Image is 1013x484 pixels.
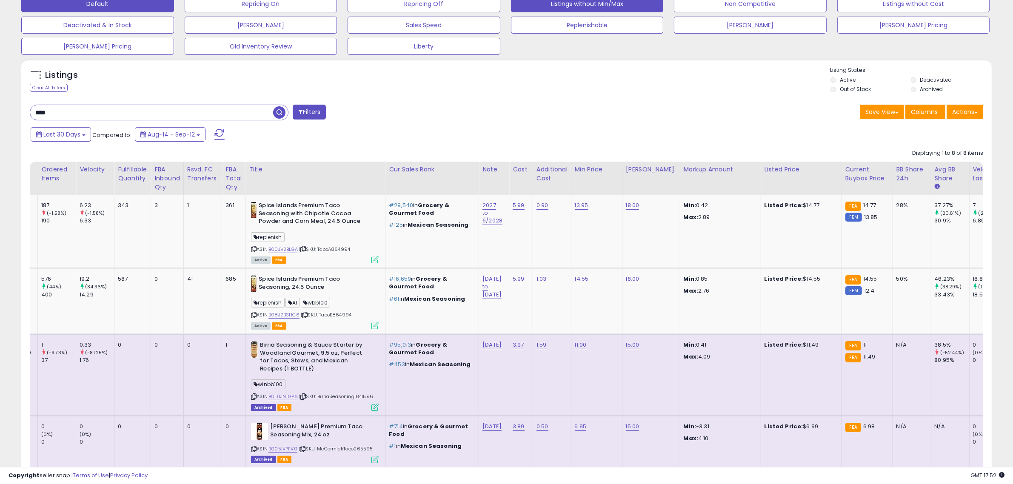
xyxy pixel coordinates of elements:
div: $11.49 [765,341,835,349]
p: 0.85 [684,275,754,283]
p: in [389,221,472,229]
div: 37.27% [935,202,969,209]
strong: Copyright [9,471,40,479]
span: 13.85 [864,213,878,221]
b: Listed Price: [765,275,803,283]
div: 41 [187,275,216,283]
p: 4.10 [684,435,754,442]
button: [PERSON_NAME] Pricing [837,17,990,34]
span: Mexican Seasoning [410,360,471,368]
p: 4.09 [684,353,754,361]
span: 14.55 [863,275,877,283]
small: Avg BB Share. [935,183,940,191]
a: 0.90 [536,201,548,210]
div: 0 [154,423,177,430]
span: 2025-10-13 17:52 GMT [970,471,1004,479]
span: FBA [272,322,286,330]
div: Markup Amount [684,165,757,174]
a: 14.55 [575,275,589,283]
a: 2027 to 6/2028 [482,201,502,225]
div: 0 [41,423,76,430]
a: 15.00 [626,341,639,349]
a: Privacy Policy [110,471,148,479]
span: | SKU: TacoB864994 [301,311,351,318]
div: 0 [80,423,114,430]
div: Rsvd. FC Transfers [187,165,219,183]
button: Save View [860,105,904,119]
div: 19.2 [80,275,114,283]
div: 0 [187,341,216,349]
small: (38.29%) [940,283,962,290]
span: #61 [389,295,399,303]
span: | SKU: TacoA864994 [299,246,350,253]
small: FBA [845,423,861,432]
label: Deactivated [920,76,952,83]
a: [DATE] [482,422,502,431]
div: 0.33 [80,341,114,349]
div: Velocity [80,165,111,174]
small: (-1.58%) [85,210,105,216]
img: 41E8fYr-QBL._SL40_.jpg [251,423,268,440]
span: Mexican Seasoning [408,221,469,229]
div: [PERSON_NAME] [626,165,676,174]
p: 2.76 [684,287,754,295]
button: [PERSON_NAME] [674,17,827,34]
div: 33.43% [935,291,969,299]
small: (-52.44%) [940,349,964,356]
div: N/A [896,341,925,349]
strong: Min: [684,341,696,349]
span: Grocery & Gourmet Food [389,341,447,356]
div: Ordered Items [41,165,72,183]
div: 0 [973,341,1007,349]
strong: Min: [684,275,696,283]
div: ASIN: [251,423,379,462]
span: Columns [911,108,938,116]
p: in [389,361,472,368]
span: | SKU: BirriaSeasoning1841596 [299,393,373,400]
div: 6.33 [80,217,114,225]
div: 3 [154,202,177,209]
h5: Listings [45,69,78,81]
span: | SKU: McCormickTaco265595 [299,445,373,452]
button: Replenishable [511,17,664,34]
span: #95,013 [389,341,411,349]
span: #29,540 [389,201,413,209]
span: #125 [389,221,403,229]
div: Additional Cost [536,165,568,183]
div: 28% [896,202,925,209]
div: Min Price [575,165,619,174]
small: FBM [845,213,862,222]
button: Columns [905,105,945,119]
a: Terms of Use [73,471,109,479]
div: Cost [513,165,529,174]
div: 0 [41,438,76,446]
img: 31IGWNqzIuL._SL40_.jpg [251,341,258,358]
div: FBA inbound Qty [154,165,180,192]
span: Grocery & Gourmet Food [389,201,449,217]
div: 0 [118,423,144,430]
small: (-81.25%) [85,349,108,356]
small: (-97.3%) [47,349,67,356]
small: FBA [845,353,861,362]
label: Archived [920,85,943,93]
div: Avg BB Share [935,165,966,183]
div: 46.23% [935,275,969,283]
a: 1.03 [536,275,547,283]
strong: Max: [684,353,699,361]
div: 587 [118,275,144,283]
button: Old Inventory Review [185,38,337,55]
div: 0 [154,275,177,283]
div: 80.95% [935,356,969,364]
span: 11.49 [863,353,876,361]
div: 18.86 [973,275,1007,283]
span: Grocery & Gourmet Food [389,422,468,438]
div: Note [482,165,505,174]
a: 18.00 [626,275,639,283]
span: #714 [389,422,403,430]
p: 2.89 [684,214,754,221]
label: Out of Stock [840,85,871,93]
p: -3.31 [684,423,754,430]
div: FBA Total Qty [225,165,242,192]
div: Cur Sales Rank [389,165,475,174]
div: 1.76 [80,356,114,364]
